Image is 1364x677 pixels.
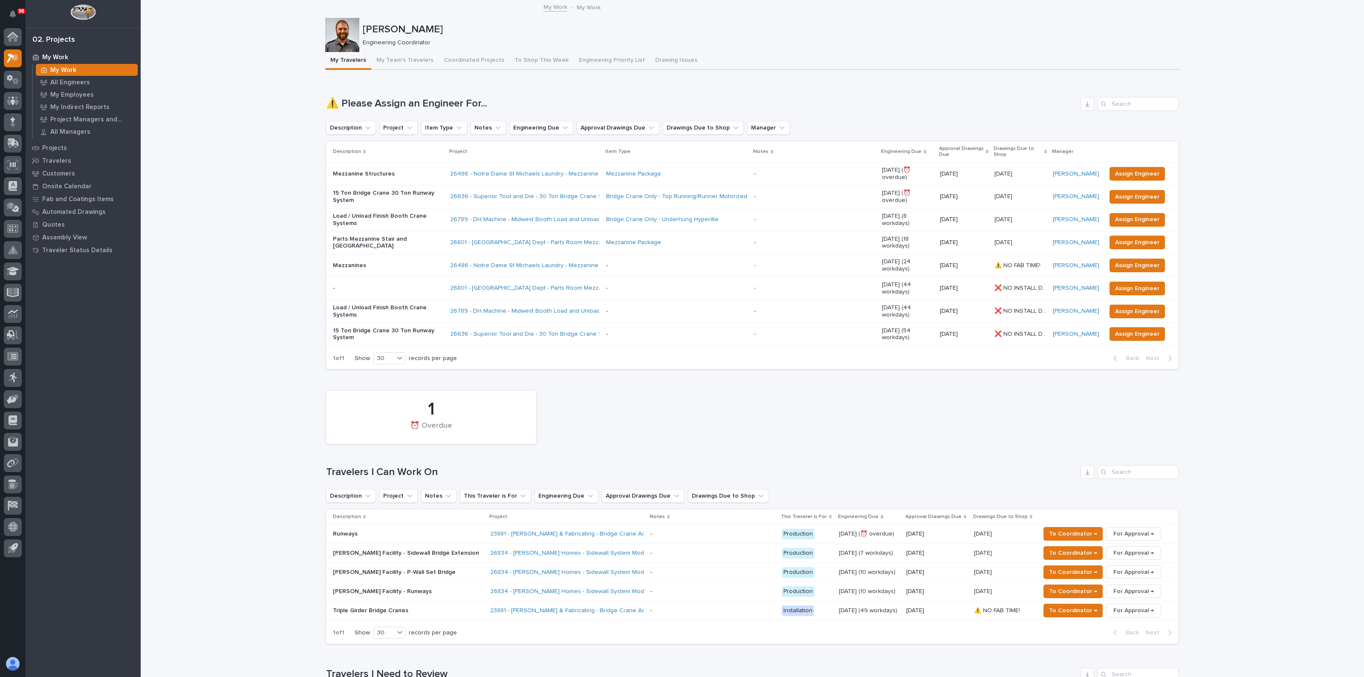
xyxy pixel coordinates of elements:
[940,262,988,269] p: [DATE]
[606,262,747,269] p: -
[881,147,922,156] p: Engineering Due
[450,239,670,246] a: 26801 - [GEOGRAPHIC_DATA] Dept - Parts Room Mezzanine and Stairs with Gate
[1106,604,1161,617] button: For Approval →
[333,236,443,250] p: Parts Mezzanine Stair and [GEOGRAPHIC_DATA]
[882,281,933,296] p: [DATE] (44 workdays)
[409,629,457,637] p: records per page
[326,300,1179,323] tr: Load / Unload Finish Booth Crane Systems26789 - DH Machine - Midwest Booth Load and Unload Statio...
[460,489,531,503] button: This Traveler is For
[326,489,376,503] button: Description
[326,208,1179,231] tr: Load / Unload Finish Booth Crane Systems26789 - DH Machine - Midwest Booth Load and Unload Statio...
[994,237,1014,246] p: [DATE]
[374,628,394,637] div: 30
[1106,527,1161,541] button: For Approval →
[333,327,443,342] p: 15 Ton Bridge Crane 30 Ton Runway System
[882,236,933,250] p: [DATE] (18 workdays)
[4,5,22,23] button: Notifications
[326,601,1179,620] tr: Triple Girder Bridge Cranes23881 - [PERSON_NAME] & Fabricating - Bridge Crane Addition - Installa...
[650,588,652,595] div: -
[26,154,141,167] a: Travelers
[606,193,747,200] a: Bridge Crane Only - Top Running/Runner Motorized
[326,524,1179,544] tr: Runways23881 - [PERSON_NAME] & Fabricating - Bridge Crane Addition - Production[DATE] (⏰ overdue)...
[974,548,994,557] p: [DATE]
[1110,282,1165,295] button: Assign Engineer
[782,586,815,597] div: Production
[1049,529,1097,539] span: To Coordinator →
[839,550,899,557] p: [DATE] (7 workdays)
[409,355,457,362] p: records per page
[333,588,482,595] p: [PERSON_NAME] Facility - Runways
[326,622,351,643] p: 1 of 1
[326,277,1179,300] tr: -26801 - [GEOGRAPHIC_DATA] Dept - Parts Room Mezzanine and Stairs with Gate -- [DATE] (44 workday...
[326,323,1179,346] tr: 15 Ton Bridge Crane 30 Ton Runway System26636 - Superior Tool and Die - 30 Ton Bridge Crane Syste...
[450,193,687,200] a: 26636 - Superior Tool and Die - 30 Ton Bridge Crane System (2) 15 Ton Double Girder
[1110,190,1165,204] button: Assign Engineer
[974,529,994,538] p: [DATE]
[574,52,650,70] button: Engineering Priority List
[606,285,747,292] p: -
[1049,567,1097,577] span: To Coordinator →
[782,548,815,559] div: Production
[754,239,756,246] div: -
[326,582,1179,601] tr: [PERSON_NAME] Facility - Runways26834 - [PERSON_NAME] Homes - Sidewall System Modification and P-...
[325,52,371,70] button: My Travelers
[994,306,1048,315] p: ❌ NO INSTALL DATE!
[882,258,933,273] p: [DATE] (24 workdays)
[905,512,962,521] p: Approval Drawings Due
[333,530,482,538] p: Runways
[33,64,141,76] a: My Work
[33,89,141,101] a: My Employees
[1115,306,1159,317] span: Assign Engineer
[838,512,879,521] p: Engineering Due
[1098,465,1179,479] input: Search
[50,128,90,136] p: All Managers
[1110,305,1165,318] button: Assign Engineer
[26,180,141,193] a: Onsite Calendar
[1115,214,1159,225] span: Assign Engineer
[471,121,506,135] button: Notes
[1107,354,1142,362] button: Back
[650,512,665,521] p: Notes
[1043,604,1103,617] button: To Coordinator →
[326,231,1179,254] tr: Parts Mezzanine Stair and [GEOGRAPHIC_DATA]26801 - [GEOGRAPHIC_DATA] Dept - Parts Room Mezzanine ...
[606,308,747,315] p: -
[906,569,967,576] p: [DATE]
[1043,585,1103,598] button: To Coordinator →
[754,193,756,200] div: -
[333,262,443,269] p: Mezzanines
[26,244,141,256] a: Traveler Status Details
[1121,629,1139,637] span: Back
[1110,236,1165,249] button: Assign Engineer
[1113,529,1154,539] span: For Approval →
[363,23,1176,36] p: [PERSON_NAME]
[906,588,967,595] p: [DATE]
[1110,259,1165,272] button: Assign Engineer
[754,216,756,223] div: -
[994,144,1042,160] p: Drawings Due to Shop
[606,216,719,223] a: Bridge Crane Only - Underhung Hyperlite
[490,569,727,576] a: 26834 - [PERSON_NAME] Homes - Sidewall System Modification and P-Wall Set System
[490,530,660,538] a: 23881 - [PERSON_NAME] & Fabricating - Bridge Crane Addition
[650,550,652,557] div: -
[650,530,652,538] div: -
[42,183,92,190] p: Onsite Calendar
[26,205,141,218] a: Automated Drawings
[1146,629,1165,637] span: Next
[577,2,601,12] p: My Work
[940,193,988,200] p: [DATE]
[1098,97,1179,111] input: Search
[747,121,790,135] button: Manager
[489,512,507,521] p: Project
[782,567,815,578] div: Production
[450,285,670,292] a: 26801 - [GEOGRAPHIC_DATA] Dept - Parts Room Mezzanine and Stairs with Gate
[1115,283,1159,294] span: Assign Engineer
[509,121,573,135] button: Engineering Due
[42,170,75,178] p: Customers
[754,262,756,269] div: -
[940,216,988,223] p: [DATE]
[1110,327,1165,341] button: Assign Engineer
[50,116,134,124] p: Project Managers and Engineers
[33,126,141,138] a: All Managers
[1142,629,1179,637] button: Next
